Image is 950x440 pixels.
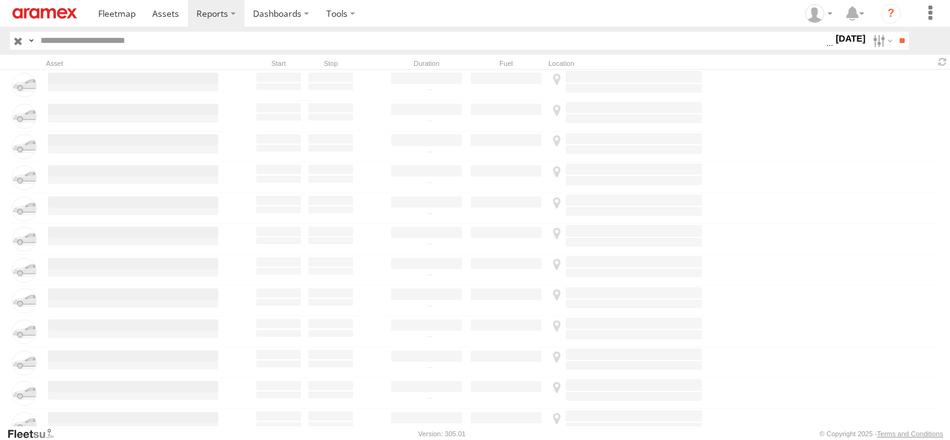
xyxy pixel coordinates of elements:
[418,430,466,438] div: Version: 305.01
[881,4,901,24] i: ?
[801,4,837,23] div: Zeeshan Nadeem
[833,32,868,45] label: [DATE]
[877,430,943,438] a: Terms and Conditions
[26,32,36,50] label: Search Query
[819,430,943,438] div: © Copyright 2025 -
[7,428,64,440] a: Visit our Website
[12,8,77,19] img: aramex-logo.svg
[868,32,895,50] label: Search Filter Options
